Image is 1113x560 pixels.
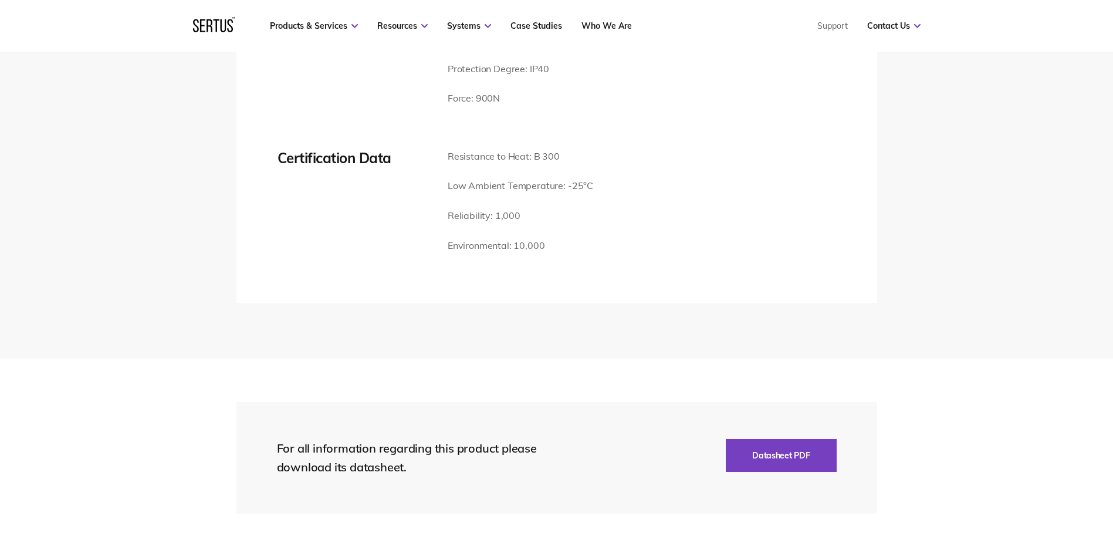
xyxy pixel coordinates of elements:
a: Systems [447,21,491,31]
a: Contact Us [867,21,921,31]
p: Environmental: 10,000 [448,238,593,254]
p: Force: 900N [448,91,659,106]
a: Resources [377,21,428,31]
a: Products & Services [270,21,358,31]
p: Reliability: 1,000 [448,208,593,224]
p: Resistance to Heat: B 300 [448,149,593,164]
div: For all information regarding this product please download its datasheet. [277,439,559,477]
p: Protection Degree: IP40 [448,62,659,77]
div: Certification Data [278,149,430,167]
button: Datasheet PDF [726,439,836,472]
a: Who We Are [581,21,632,31]
iframe: Chat Widget [902,424,1113,560]
a: Support [817,21,848,31]
a: Case Studies [510,21,562,31]
p: Low Ambient Temperature: -25°C [448,178,593,194]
